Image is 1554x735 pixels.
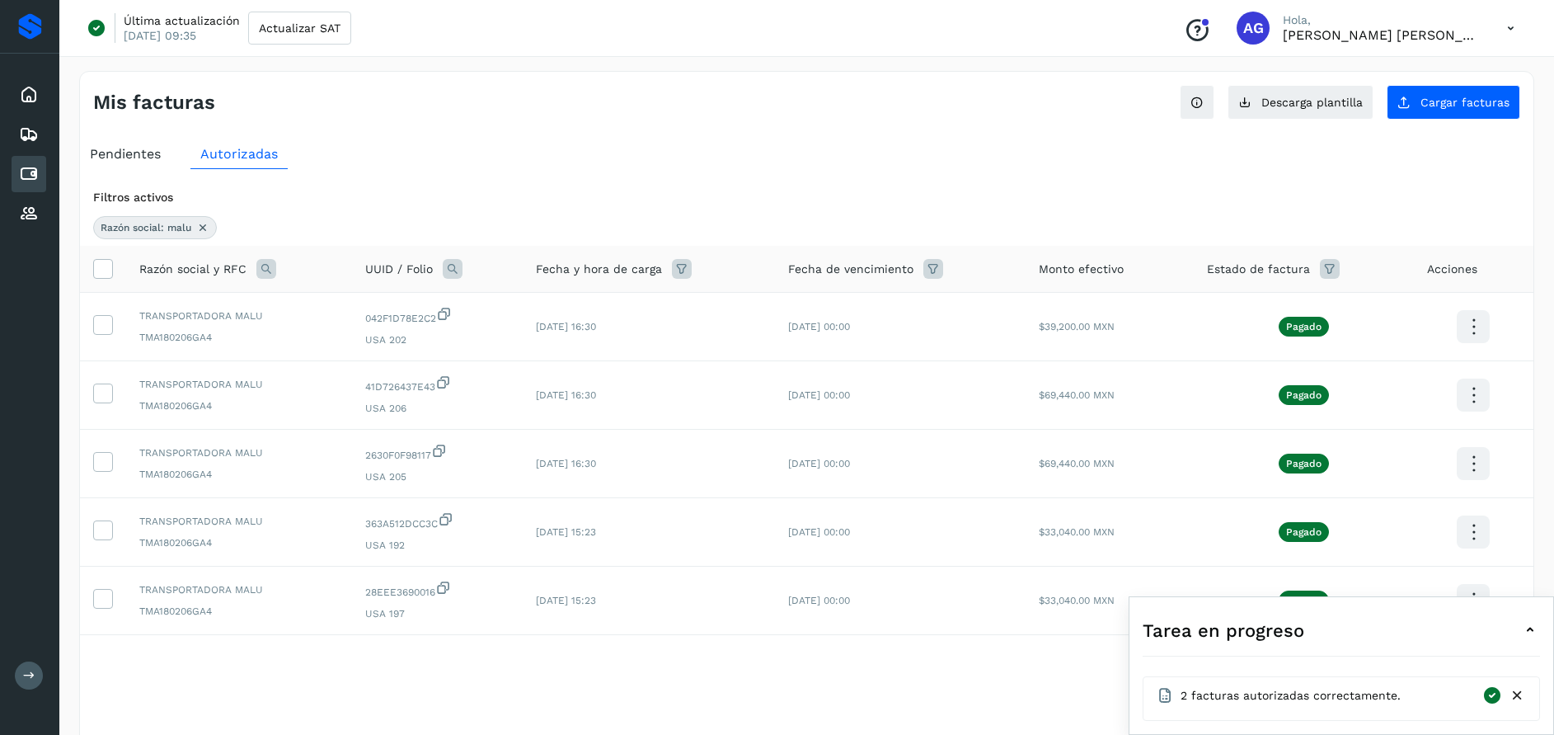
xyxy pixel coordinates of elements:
span: Acciones [1427,261,1477,278]
p: Pagado [1286,595,1322,606]
span: [DATE] 16:30 [536,321,596,332]
span: 41D726437E43 [365,375,509,394]
p: Pagado [1286,389,1322,401]
div: Embarques [12,116,46,153]
p: Abigail Gonzalez Leon [1283,27,1481,43]
p: Pagado [1286,458,1322,469]
span: Cargar facturas [1420,97,1509,108]
button: Descarga plantilla [1228,85,1373,120]
span: TMA180206GA4 [139,467,339,482]
span: $33,040.00 MXN [1039,595,1115,606]
div: Proveedores [12,196,46,232]
span: TMA180206GA4 [139,535,339,550]
span: Autorizadas [200,146,278,162]
span: [DATE] 16:30 [536,389,596,401]
span: $39,200.00 MXN [1039,321,1115,332]
button: Cargar facturas [1387,85,1520,120]
span: TRANSPORTADORA MALU [139,582,339,597]
span: Pendientes [90,146,161,162]
p: [DATE] 09:35 [124,28,196,43]
h4: Mis facturas [93,91,215,115]
span: $33,040.00 MXN [1039,526,1115,538]
div: Inicio [12,77,46,113]
span: TRANSPORTADORA MALU [139,445,339,460]
span: Descarga plantilla [1261,97,1363,108]
span: Fecha de vencimiento [788,261,913,278]
p: Pagado [1286,321,1322,332]
span: USA 197 [365,606,509,621]
span: TRANSPORTADORA MALU [139,309,339,323]
span: 28EEE3690016 [365,580,509,600]
div: Razón social: malu [93,216,217,239]
button: Actualizar SAT [248,12,351,45]
span: USA 202 [365,332,509,347]
span: Razón social: malu [101,220,191,235]
span: Tarea en progreso [1143,617,1304,644]
span: TMA180206GA4 [139,330,339,345]
p: Última actualización [124,13,240,28]
span: [DATE] 00:00 [788,595,850,606]
span: 042F1D78E2C2 [365,306,509,326]
span: Monto efectivo [1039,261,1124,278]
span: TRANSPORTADORA MALU [139,377,339,392]
span: TMA180206GA4 [139,398,339,413]
p: Pagado [1286,526,1322,538]
div: Filtros activos [93,189,1520,206]
span: Razón social y RFC [139,261,246,278]
div: Cuentas por pagar [12,156,46,192]
span: [DATE] 00:00 [788,389,850,401]
span: USA 206 [365,401,509,416]
span: Estado de factura [1207,261,1310,278]
span: USA 192 [365,538,509,553]
span: [DATE] 00:00 [788,526,850,538]
span: [DATE] 00:00 [788,458,850,469]
span: UUID / Folio [365,261,433,278]
span: 2 facturas autorizadas correctamente. [1181,687,1401,704]
span: 363A512DCC3C [365,511,509,531]
span: Actualizar SAT [259,22,340,34]
div: Tarea en progreso [1143,610,1540,650]
span: [DATE] 16:30 [536,458,596,469]
span: [DATE] 15:23 [536,526,596,538]
span: TRANSPORTADORA MALU [139,514,339,529]
span: 2630F0F98117 [365,443,509,463]
span: Fecha y hora de carga [536,261,662,278]
p: Hola, [1283,13,1481,27]
span: [DATE] 15:23 [536,595,596,606]
span: TMA180206GA4 [139,604,339,619]
span: [DATE] 00:00 [788,321,850,332]
span: $69,440.00 MXN [1039,389,1115,401]
span: USA 205 [365,469,509,484]
span: $69,440.00 MXN [1039,458,1115,469]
